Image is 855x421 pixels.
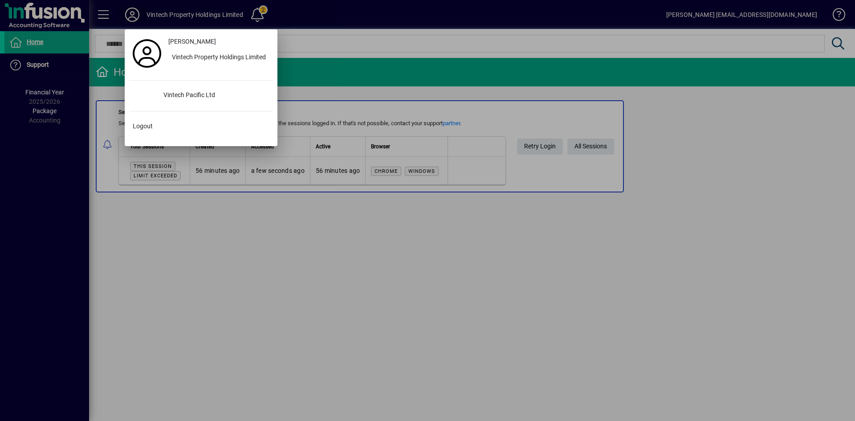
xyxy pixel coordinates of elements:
button: Logout [129,119,273,135]
button: Vintech Pacific Ltd [129,88,273,104]
span: [PERSON_NAME] [168,37,216,46]
span: Logout [133,122,153,131]
a: [PERSON_NAME] [165,34,273,50]
button: Vintech Property Holdings Limited [165,50,273,66]
div: Vintech Pacific Ltd [156,88,273,104]
a: Profile [129,45,165,61]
